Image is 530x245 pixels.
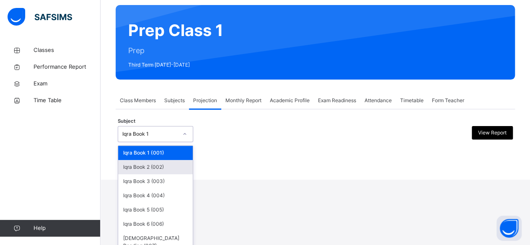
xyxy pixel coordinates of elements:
span: Time Table [34,96,101,105]
span: Attendance [365,97,392,104]
span: Subjects [164,97,185,104]
span: Class Members [120,97,156,104]
span: Third Term [DATE]-[DATE] [128,61,223,69]
span: Form Teacher [432,97,464,104]
span: Exam [34,80,101,88]
div: Iqra Book 2 (002) [118,160,193,174]
span: Classes [34,46,101,54]
span: Timetable [400,97,424,104]
div: Iqra Book 4 (004) [118,188,193,203]
div: Iqra Book 1 (001) [118,146,193,160]
div: Iqra Book 6 (006) [118,217,193,231]
span: Performance Report [34,63,101,71]
img: safsims [8,8,72,26]
span: Academic Profile [270,97,310,104]
span: Monthly Report [225,97,261,104]
div: Iqra Book 3 (003) [118,174,193,188]
span: Projection [193,97,217,104]
div: Iqra Book 1 [122,130,178,138]
span: Subject [118,118,135,125]
span: Help [34,224,100,232]
button: Open asap [496,216,522,241]
span: Exam Readiness [318,97,356,104]
span: View Report [478,129,507,137]
div: Iqra Book 5 (005) [118,203,193,217]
